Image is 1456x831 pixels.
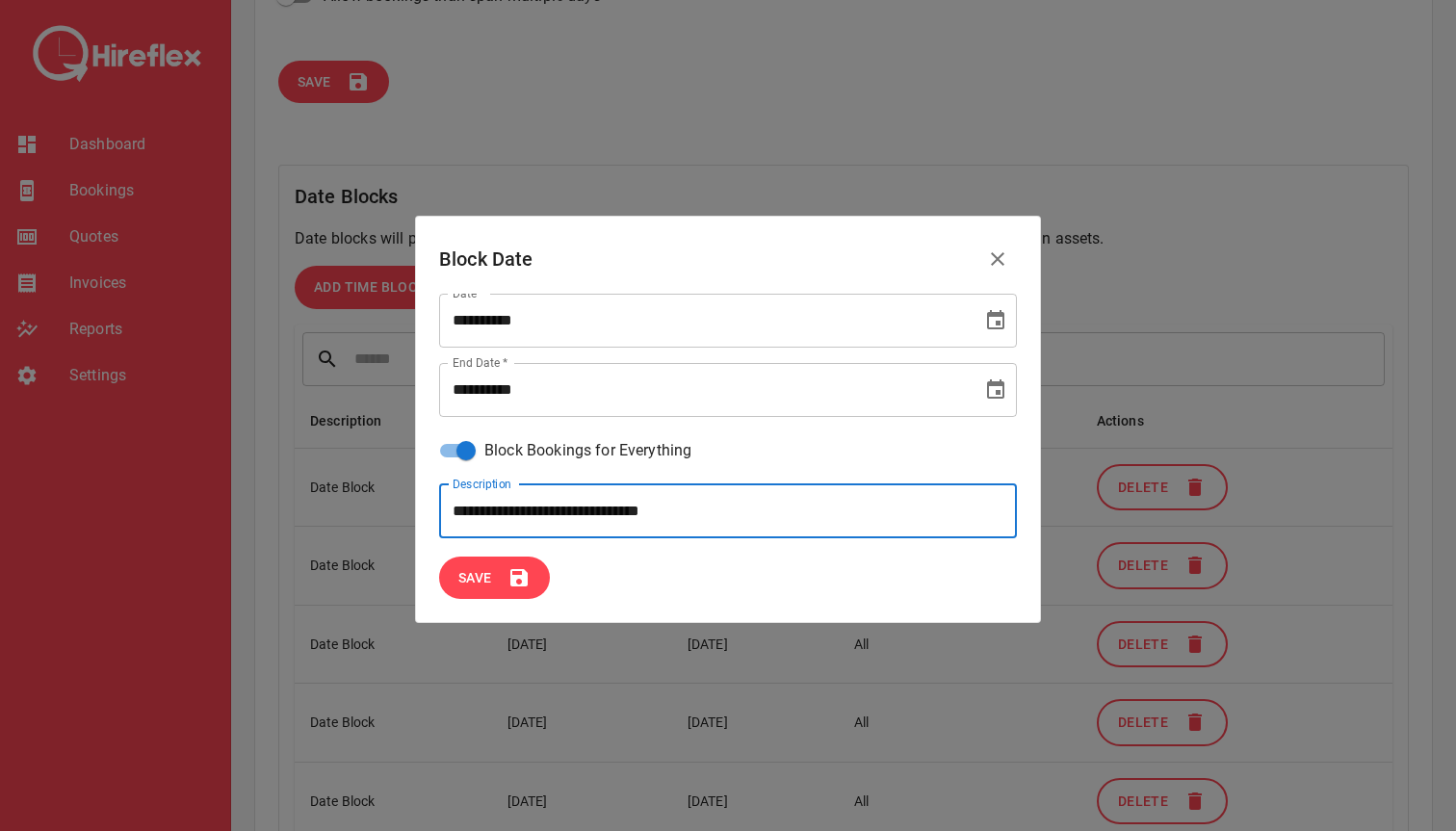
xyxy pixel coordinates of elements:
span: Block Bookings for Everything [484,439,691,462]
h6: Block Date [439,244,533,274]
label: End Date * [453,354,507,371]
button: Save [439,557,550,600]
button: Choose date, selected date is Sep 13, 2025 [976,301,1015,340]
button: Choose date, selected date is Sep 13, 2025 [976,371,1015,409]
label: Date * [453,285,485,301]
span: Save [458,566,492,590]
label: Description [453,476,511,492]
